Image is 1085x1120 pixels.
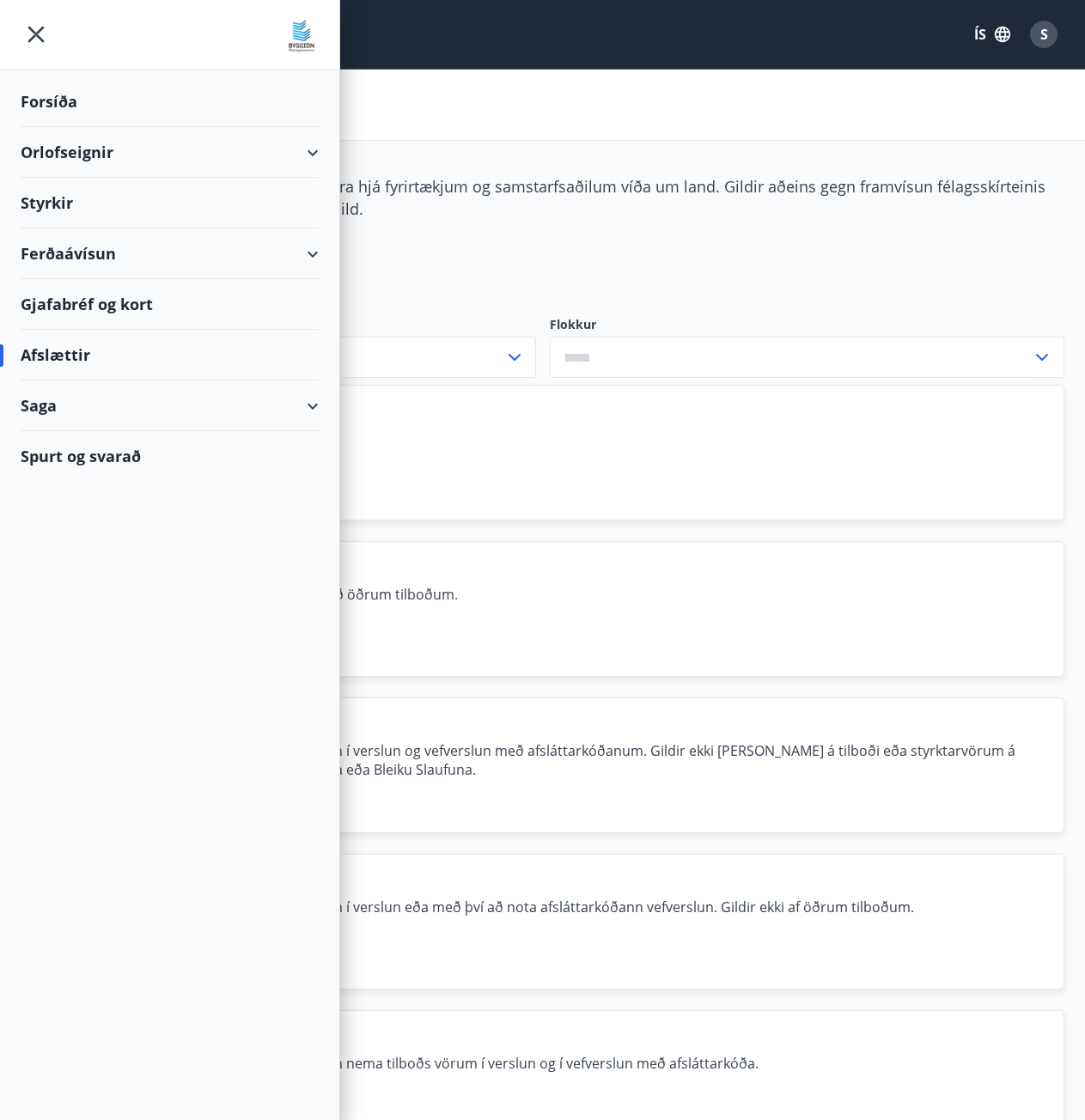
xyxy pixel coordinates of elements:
span: 12% afsláttur. Gildir ekki með öðrum tilboðum. [155,585,1022,623]
div: Gjafabréf og kort [21,279,319,330]
span: S [1040,25,1048,44]
span: Félagsmenn njóta veglegra tilboða og sérkjara hjá fyrirtækjum og samstarfsaðilum víða um land. Gi... [21,176,1045,219]
div: Ferðaávísun [21,228,319,279]
div: Styrkir [21,178,319,228]
div: Afslættir [21,330,319,380]
div: Spurt og svarað [21,431,319,481]
div: Orlofseignir [21,127,319,178]
span: Ég C gleraugnaverslun [155,556,1022,578]
button: S [1023,14,1064,55]
img: union_logo [284,19,319,53]
span: 15% afsláttur af öllum vörum í verslun eða með því að nota afsláttarkóðann vefverslun. Gildir ekk... [155,898,1022,935]
span: [DOMAIN_NAME] [155,712,1022,734]
button: ÍS [965,19,1020,50]
span: Fitness Sport [155,1025,1022,1047]
div: Saga [21,380,319,431]
div: Forsíða [21,76,319,127]
span: 15% afsláttur af öllum vörum í verslun og vefverslun með afsláttarkóðanum. Gildir ekki [PERSON_NA... [155,741,1022,779]
span: 10% afsláttur af gleraugum. [155,429,1022,466]
span: Gleraugna Gallerí [155,399,1022,422]
span: [DOMAIN_NAME] [155,868,1022,891]
label: Flokkur [550,316,1065,333]
button: menu [21,19,52,50]
span: 10% afsláttur af öllum vörum nema tilboðs vörum í verslun og í vefverslun með afsláttarkóða. [155,1054,1022,1092]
